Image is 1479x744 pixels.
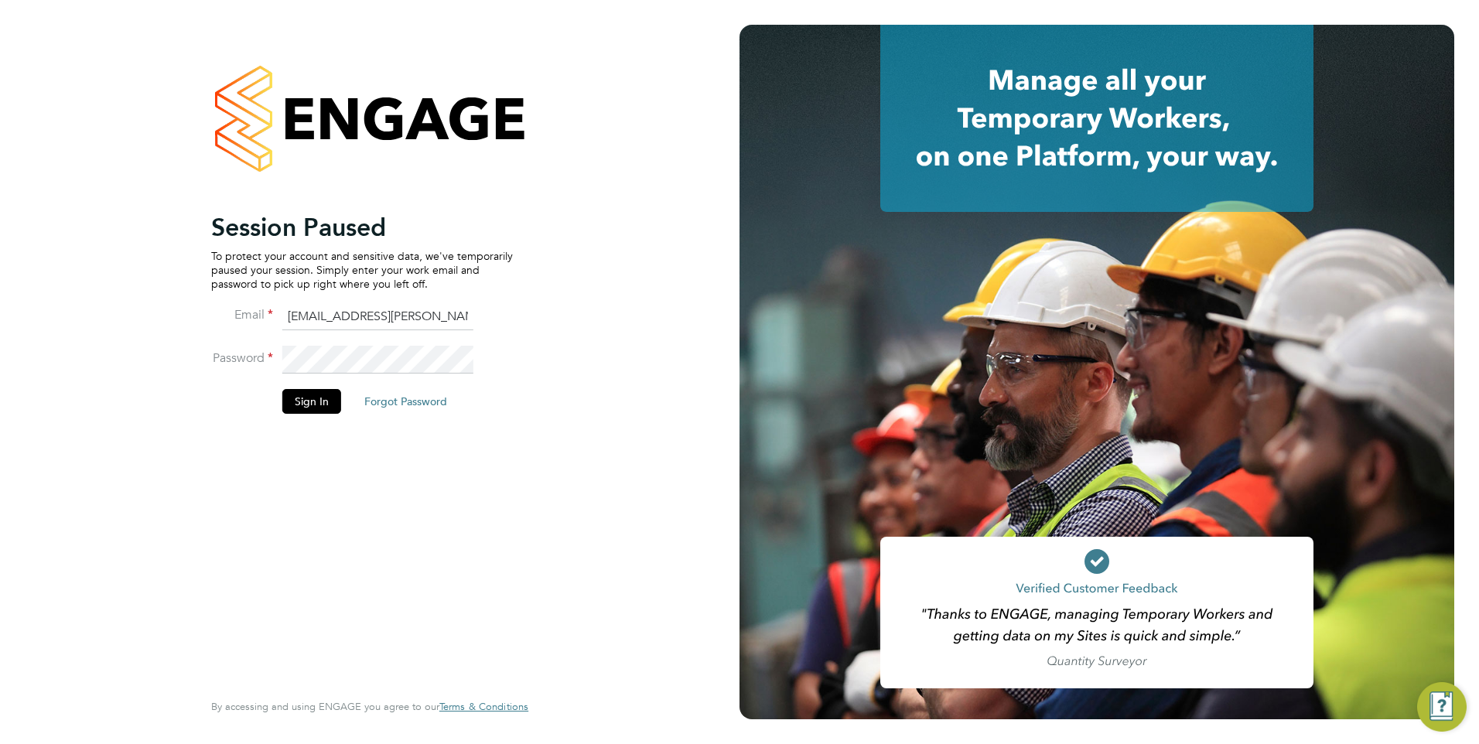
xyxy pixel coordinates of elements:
label: Password [211,350,273,367]
a: Terms & Conditions [439,701,528,713]
label: Email [211,307,273,323]
span: By accessing and using ENGAGE you agree to our [211,700,528,713]
input: Enter your work email... [282,303,473,331]
span: Terms & Conditions [439,700,528,713]
button: Sign In [282,389,341,414]
button: Engage Resource Center [1417,682,1467,732]
button: Forgot Password [352,389,459,414]
p: To protect your account and sensitive data, we've temporarily paused your session. Simply enter y... [211,249,513,292]
h2: Session Paused [211,212,513,243]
